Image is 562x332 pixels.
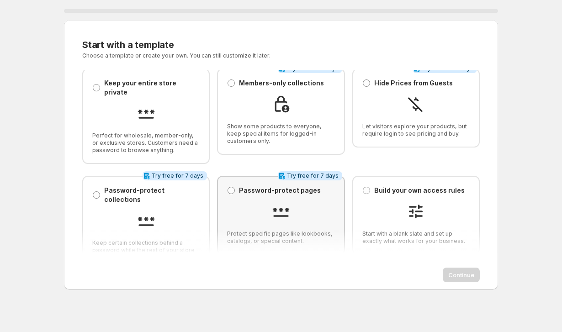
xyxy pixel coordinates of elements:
img: Keep your entire store private [137,104,155,122]
p: Members-only collections [239,79,324,88]
span: Try free for 7 days [152,172,203,179]
img: Hide Prices from Guests [407,95,425,113]
p: Choose a template or create your own. You can still customize it later. [82,52,371,59]
img: Build your own access rules [407,202,425,221]
p: Hide Prices from Guests [374,79,453,88]
p: Keep your entire store private [104,79,200,97]
img: Password-protect pages [272,202,290,221]
span: Start with a template [82,39,174,50]
span: Keep certain collections behind a password while the rest of your store is open. [92,239,200,261]
span: Let visitors explore your products, but require login to see pricing and buy. [362,123,470,137]
img: Password-protect collections [137,211,155,230]
img: Members-only collections [272,95,290,113]
span: Try free for 7 days [287,172,339,179]
p: Password-protect collections [104,186,200,204]
p: Password-protect pages [239,186,321,195]
span: Protect specific pages like lookbooks, catalogs, or special content. [227,230,334,245]
span: Start with a blank slate and set up exactly what works for your business. [362,230,470,245]
span: Perfect for wholesale, member-only, or exclusive stores. Customers need a password to browse anyt... [92,132,200,154]
span: Show some products to everyone, keep special items for logged-in customers only. [227,123,334,145]
p: Build your own access rules [374,186,465,195]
